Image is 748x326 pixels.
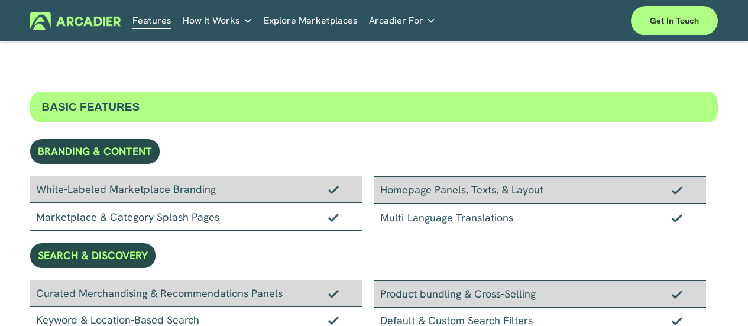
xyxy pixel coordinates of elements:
[328,316,339,324] img: Checkmark
[183,12,240,29] span: How It Works
[132,12,171,30] a: Features
[30,280,362,307] div: Curated Merchandising & Recommendations Panels
[672,186,682,194] img: Checkmark
[264,12,358,30] a: Explore Marketplaces
[328,289,339,298] img: Checkmark
[374,280,707,308] div: Product bundling & Cross-Selling
[30,139,160,164] div: BRANDING & CONTENT
[374,204,707,231] div: Multi-Language Translations
[374,176,707,204] div: Homepage Panels, Texts, & Layout
[183,12,252,30] a: folder dropdown
[672,214,682,222] img: Checkmark
[328,185,339,193] img: Checkmark
[30,176,362,203] div: White-Labeled Marketplace Branding
[30,12,121,30] img: Arcadier
[369,12,423,29] span: Arcadier For
[328,213,339,221] img: Checkmark
[30,92,718,122] div: BASIC FEATURES
[369,12,436,30] a: folder dropdown
[30,243,156,268] div: SEARCH & DISCOVERY
[30,203,362,231] div: Marketplace & Category Splash Pages
[672,317,682,325] img: Checkmark
[631,6,718,35] a: Get in touch
[672,290,682,298] img: Checkmark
